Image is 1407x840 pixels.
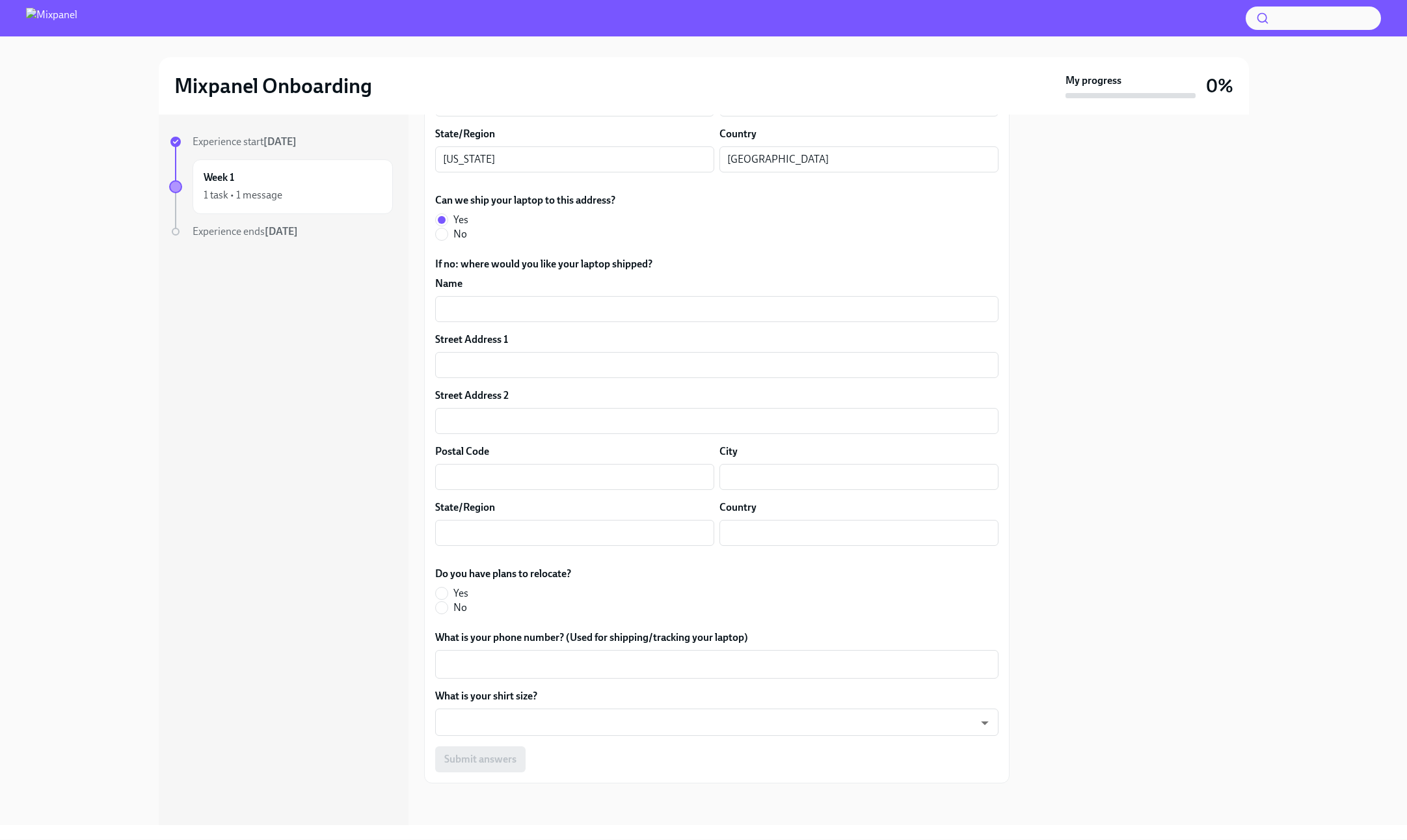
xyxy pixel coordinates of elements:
label: Postal Code [435,444,489,459]
label: Country [719,127,757,141]
span: Yes [453,213,468,227]
label: Name [435,277,462,291]
label: Street Address 1 [435,332,508,347]
label: Street Address 2 [435,388,509,403]
h3: 0% [1206,74,1233,98]
label: Country [719,500,757,515]
a: Experience start[DATE] [169,135,393,149]
h6: Week 1 [204,170,234,185]
strong: My progress [1065,74,1121,88]
label: State/Region [435,127,495,141]
label: What is your shirt size? [435,689,998,703]
label: City [719,444,738,459]
img: Mixpanel [26,8,77,29]
strong: [DATE] [265,225,298,237]
label: What is your phone number? (Used for shipping/tracking your laptop) [435,630,998,645]
div: 1 task • 1 message [204,188,282,202]
a: Week 11 task • 1 message [169,159,393,214]
span: No [453,601,467,615]
label: Do you have plans to relocate? [435,567,571,581]
label: If no: where would you like your laptop shipped? [435,257,998,271]
strong: [DATE] [263,135,297,148]
span: Yes [453,586,468,601]
label: State/Region [435,500,495,515]
span: No [453,227,467,241]
h2: Mixpanel Onboarding [174,73,372,99]
div: ​ [435,709,998,736]
span: Experience start [193,135,297,148]
span: Experience ends [193,225,298,237]
label: Can we ship your laptop to this address? [435,193,615,208]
